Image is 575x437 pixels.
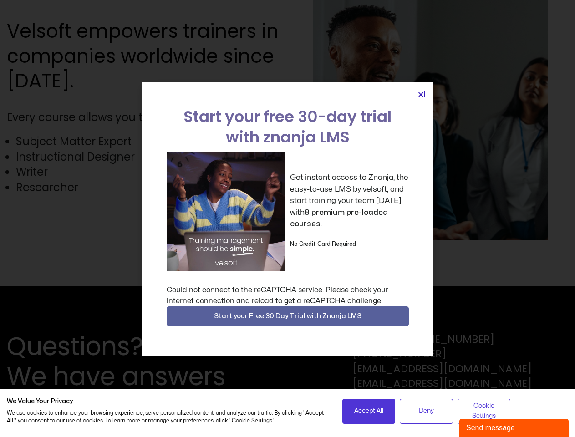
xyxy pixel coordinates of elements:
strong: 8 premium pre-loaded courses [290,208,388,228]
h2: We Value Your Privacy [7,397,329,406]
p: Get instant access to Znanja, the easy-to-use LMS by velsoft, and start training your team [DATE]... [290,172,409,230]
a: Close [417,91,424,98]
span: Accept All [354,406,383,416]
button: Accept all cookies [342,399,396,424]
span: Deny [419,406,434,416]
button: Adjust cookie preferences [458,399,511,424]
strong: No Credit Card Required [290,241,356,247]
button: Start your Free 30 Day Trial with Znanja LMS [167,306,409,326]
span: Cookie Settings [463,401,505,422]
img: a woman sitting at her laptop dancing [167,152,285,271]
span: Start your Free 30 Day Trial with Znanja LMS [214,311,361,322]
h2: Start your free 30-day trial with znanja LMS [167,107,409,147]
p: We use cookies to enhance your browsing experience, serve personalized content, and analyze our t... [7,409,329,425]
div: Could not connect to the reCAPTCHA service. Please check your internet connection and reload to g... [167,285,409,306]
button: Deny all cookies [400,399,453,424]
iframe: chat widget [459,417,570,437]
